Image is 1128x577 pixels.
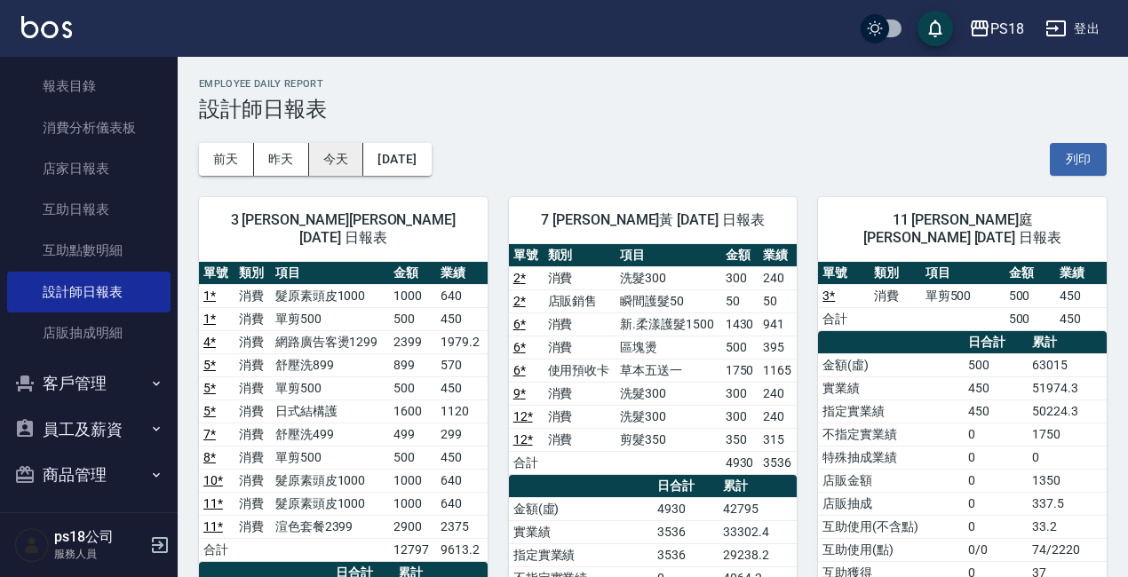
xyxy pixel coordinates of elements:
th: 業績 [436,262,487,285]
button: save [917,11,953,46]
p: 服務人員 [54,546,145,562]
td: 4930 [721,451,759,474]
td: 337.5 [1028,492,1107,515]
td: 實業績 [818,376,964,399]
td: 消費 [544,266,616,289]
td: 洗髮300 [616,266,720,289]
td: 350 [721,428,759,451]
td: 299 [436,423,487,446]
td: 50224.3 [1028,399,1107,423]
td: 0 [964,446,1028,469]
td: 消費 [234,353,270,376]
td: 500 [1005,307,1056,330]
td: 0/0 [964,538,1028,561]
td: 50 [721,289,759,312]
td: 日式結構護 [271,399,390,423]
td: 消費 [544,428,616,451]
div: PS18 [990,18,1024,40]
td: 洗髮300 [616,382,720,405]
span: 11 [PERSON_NAME]庭[PERSON_NAME] [DATE] 日報表 [839,211,1085,247]
td: 4930 [653,497,719,520]
td: 450 [964,376,1028,399]
td: 消費 [544,312,616,336]
table: a dense table [509,244,798,475]
td: 單剪500 [921,284,1005,307]
th: 類別 [870,262,921,285]
td: 1430 [721,312,759,336]
td: 髮原素頭皮1000 [271,284,390,307]
td: 500 [389,376,436,399]
td: 2900 [389,515,436,538]
td: 髮原素頭皮1000 [271,469,390,492]
button: 客戶管理 [7,360,171,407]
th: 業績 [759,244,797,267]
td: 1750 [721,359,759,382]
td: 1000 [389,492,436,515]
td: 瞬間護髮50 [616,289,720,312]
th: 累計 [719,475,797,498]
td: 消費 [870,284,921,307]
td: 0 [964,469,1028,492]
td: 不指定實業績 [818,423,964,446]
button: PS18 [962,11,1031,47]
td: 1750 [1028,423,1107,446]
th: 金額 [389,262,436,285]
td: 3536 [653,543,719,566]
button: 列印 [1050,143,1107,176]
td: 1120 [436,399,487,423]
td: 500 [1005,284,1056,307]
td: 500 [389,307,436,330]
button: 前天 [199,143,254,176]
h3: 設計師日報表 [199,97,1107,122]
button: 登出 [1038,12,1107,45]
td: 0 [964,423,1028,446]
td: 395 [759,336,797,359]
td: 1600 [389,399,436,423]
td: 渲色套餐2399 [271,515,390,538]
td: 草本五送一 [616,359,720,382]
td: 450 [436,376,487,399]
td: 3536 [759,451,797,474]
td: 店販金額 [818,469,964,492]
td: 消費 [544,336,616,359]
td: 髮原素頭皮1000 [271,492,390,515]
td: 1165 [759,359,797,382]
a: 店家日報表 [7,148,171,189]
td: 33302.4 [719,520,797,543]
td: 240 [759,405,797,428]
td: 450 [436,307,487,330]
button: [DATE] [363,143,431,176]
a: 店販抽成明細 [7,312,171,353]
td: 區塊燙 [616,336,720,359]
td: 消費 [234,423,270,446]
a: 互助日報表 [7,189,171,230]
td: 單剪500 [271,307,390,330]
th: 單號 [509,244,544,267]
th: 日合計 [653,475,719,498]
th: 業績 [1055,262,1107,285]
th: 累計 [1028,331,1107,354]
img: Logo [21,16,72,38]
td: 特殊抽成業績 [818,446,964,469]
td: 74/2220 [1028,538,1107,561]
td: 舒壓洗899 [271,353,390,376]
td: 450 [1055,284,1107,307]
span: 3 [PERSON_NAME][PERSON_NAME] [DATE] 日報表 [220,211,466,247]
td: 互助使用(不含點) [818,515,964,538]
td: 消費 [234,446,270,469]
td: 63015 [1028,353,1107,376]
th: 類別 [234,262,270,285]
td: 消費 [234,307,270,330]
td: 500 [964,353,1028,376]
td: 640 [436,469,487,492]
td: 499 [389,423,436,446]
th: 項目 [271,262,390,285]
td: 指定實業績 [818,399,964,423]
td: 消費 [234,469,270,492]
th: 日合計 [964,331,1028,354]
td: 300 [721,266,759,289]
td: 單剪500 [271,376,390,399]
td: 12797 [389,538,436,561]
button: 員工及薪資 [7,407,171,453]
th: 項目 [921,262,1005,285]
